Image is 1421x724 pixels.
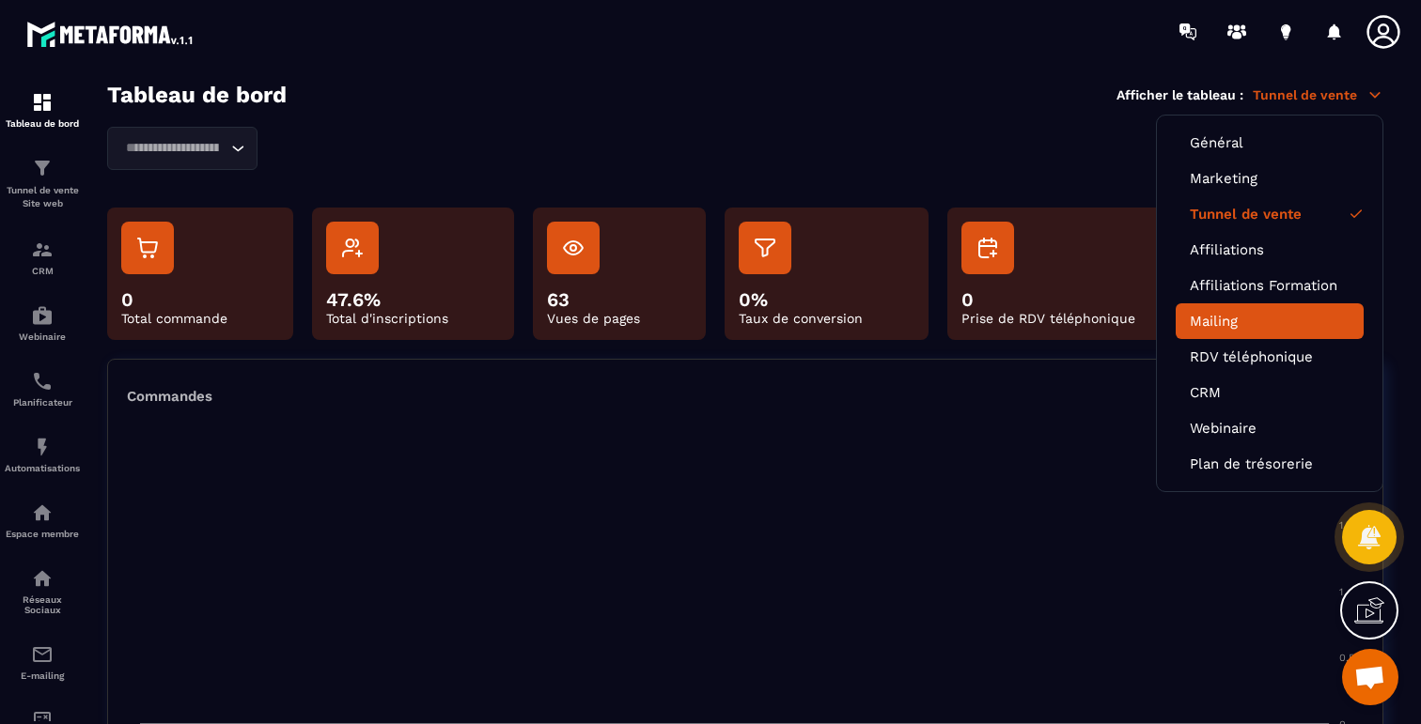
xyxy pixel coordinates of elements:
img: db-filter.9e20f05b.svg [754,237,776,259]
h3: Tableau de bord [107,82,287,108]
img: db-cart.41e34afe.svg [136,237,159,259]
a: Plan de trésorerie [1190,455,1350,472]
a: Mailing [1190,313,1350,330]
a: Affiliations Formation [1190,277,1350,294]
img: formation [31,157,54,179]
a: automationsautomationsWebinaire [5,290,80,356]
p: Afficher le tableau : [1116,87,1243,102]
p: 0% [739,288,914,311]
a: automationsautomationsEspace membre [5,487,80,553]
img: scheduler [31,370,54,393]
p: Tableau de bord [5,118,80,129]
input: Search for option [119,138,226,159]
p: Automatisations [5,463,80,473]
a: Webinaire [1190,420,1350,437]
a: Tunnel de vente [1190,206,1350,223]
a: Marketing [1190,170,1350,187]
a: Affiliations [1190,241,1350,258]
tspan: 0.5 [1339,652,1354,664]
p: Réseaux Sociaux [5,594,80,615]
p: Planificateur [5,397,80,408]
p: Webinaire [5,331,80,342]
img: social-network [31,567,54,590]
div: Search for option [107,127,258,170]
img: formation [31,239,54,261]
img: automations [31,501,54,524]
img: formation [31,91,54,114]
p: Espace membre [5,529,80,539]
p: Taux de conversion [739,311,914,326]
img: logo [26,17,195,51]
a: formationformationCRM [5,224,80,290]
p: 63 [547,288,692,311]
a: Général [1190,134,1350,151]
p: 47.6% [326,288,500,311]
p: Tunnel de vente Site web [5,184,80,210]
div: Ouvrir le chat [1342,649,1398,705]
p: E-mailing [5,670,80,681]
a: formationformationTableau de bord [5,77,80,143]
a: CRM [1190,384,1350,401]
a: RDV téléphonique [1190,348,1350,365]
p: 0 [961,288,1187,311]
img: email [31,643,54,666]
img: automations [31,304,54,327]
a: automationsautomationsAutomatisations [5,422,80,487]
a: formationformationTunnel de vente Site web [5,143,80,224]
tspan: 1.5 [1339,519,1351,531]
a: social-networksocial-networkRéseaux Sociaux [5,553,80,629]
p: CRM [5,266,80,276]
img: db-eye.1a0ccf2b.svg [562,237,585,259]
p: Tunnel de vente [1253,86,1383,103]
img: automations [31,436,54,458]
p: Prise de RDV téléphonique [961,311,1187,326]
p: Commandes [127,388,212,431]
a: schedulerschedulerPlanificateur [5,356,80,422]
p: Vues de pages [547,311,692,326]
p: 0 [121,288,279,311]
p: Total d'inscriptions [326,311,500,326]
img: db-calendar.a623f1f9.svg [976,237,999,259]
p: Total commande [121,311,279,326]
img: db-user.d177a54b.svg [341,237,364,259]
a: emailemailE-mailing [5,629,80,695]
